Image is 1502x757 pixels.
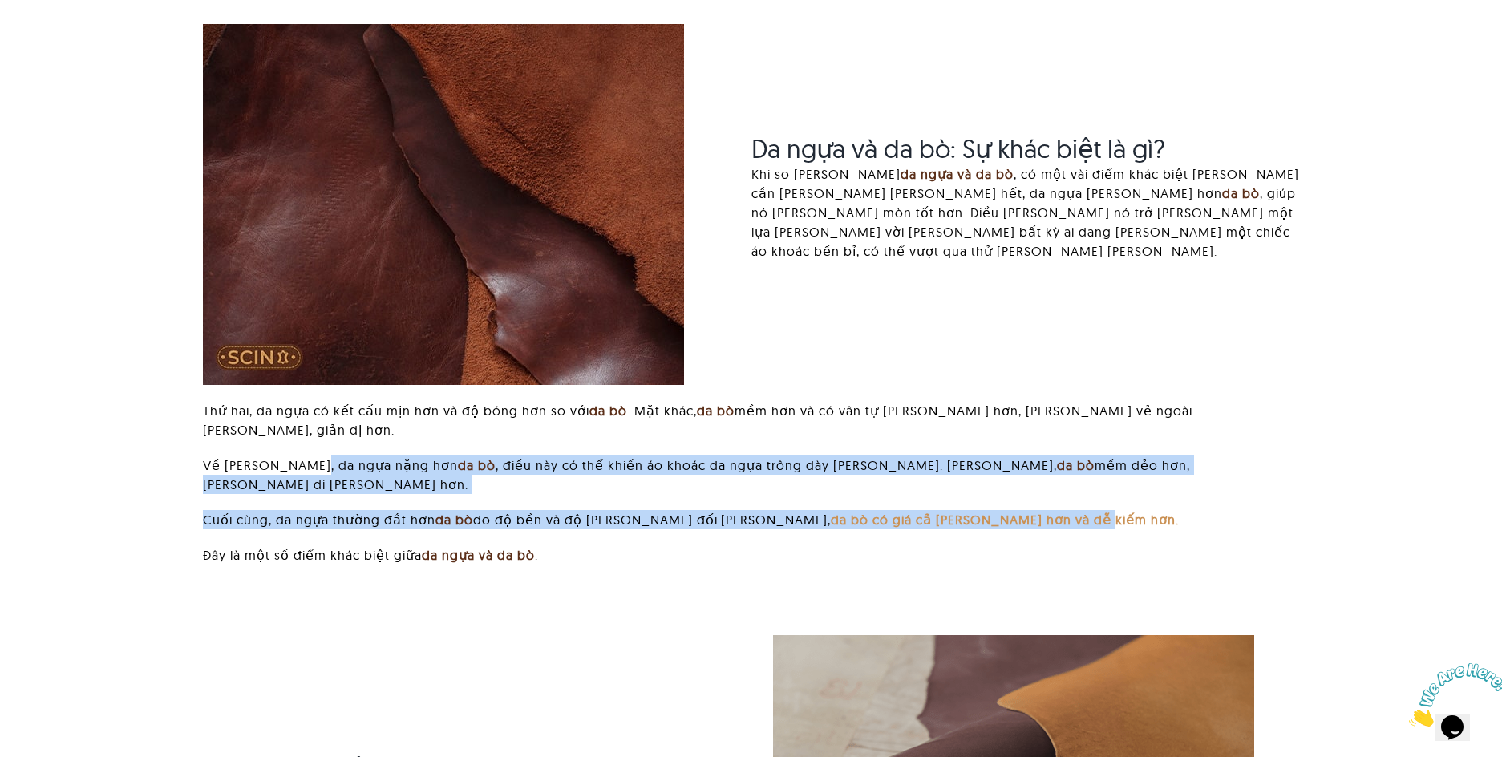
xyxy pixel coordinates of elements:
[203,457,458,473] font: Về [PERSON_NAME], da ngựa nặng hơn
[751,166,901,182] font: Khi so [PERSON_NAME]
[751,185,1296,259] font: , giúp nó [PERSON_NAME] mòn tốt hơn. Điều [PERSON_NAME] nó trở [PERSON_NAME] một lựa [PERSON_NAME...
[435,512,473,528] a: da bò
[1403,657,1502,733] iframe: tiện ích trò chuyện
[458,457,496,473] a: da bò
[203,512,435,528] font: Cuối cùng, da ngựa thường đắt hơn
[589,403,627,419] a: da bò
[751,166,1299,201] font: , có một vài điểm khác biệt [PERSON_NAME] cần [PERSON_NAME] [PERSON_NAME] hết, da ngựa [PERSON_NA...
[627,403,697,419] font: . Mặt khác,
[6,6,106,70] img: Trò chuyện thu hút sự chú ý
[831,512,1179,528] a: da bò có giá cả [PERSON_NAME] hơn và dễ kiếm hơn.
[203,403,589,419] font: Thứ hai, da ngựa có kết cấu mịn hơn và độ bóng hơn so với
[496,457,1057,473] font: , điều này có thể khiến áo khoác da ngựa trông dày [PERSON_NAME]. [PERSON_NAME],
[422,547,535,563] a: da ngựa và da bò
[751,132,1165,164] font: Da ngựa và da bò: Sự khác biệt là gì?
[697,403,735,419] a: da bò
[473,512,721,528] font: do độ bền và độ [PERSON_NAME] đối.
[1057,457,1095,473] a: da bò
[721,512,831,528] font: [PERSON_NAME],
[1222,185,1260,201] a: da bò
[203,547,422,563] font: Đây là một số điểm khác biệt giữa
[203,24,684,385] img: Sự khác biệt giữa da ngựa và da bò
[901,166,1014,182] a: da ngựa và da bò
[535,547,538,563] font: .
